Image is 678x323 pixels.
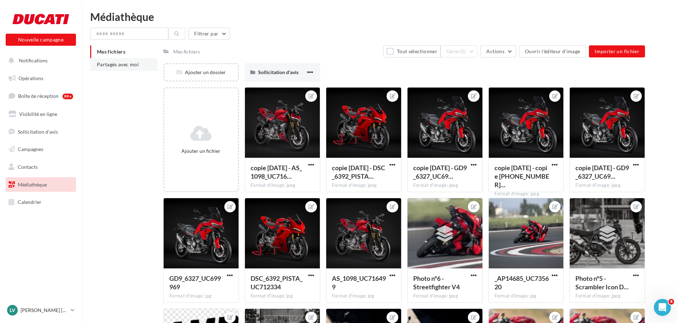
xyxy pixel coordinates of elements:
div: Format d'image: jpeg [332,182,395,189]
a: Campagnes [4,142,77,157]
span: Boîte de réception [18,93,59,99]
span: Lv [10,307,15,314]
button: Gérer(0) [441,45,478,57]
span: _AP14685_UC735620 [494,274,549,291]
span: copie 22-07-2025 - GD9_6327_UC699969 [413,164,467,180]
span: 4 [668,299,674,305]
a: Boîte de réception99+ [4,88,77,104]
div: Ajouter un dossier [164,69,238,76]
div: Format d'image: jpeg [251,182,314,189]
div: Format d'image: jpeg [413,182,477,189]
a: Opérations [4,71,77,86]
span: AS_1098_UC716499 [332,274,386,291]
button: Nouvelle campagne [6,34,76,46]
span: Visibilité en ligne [19,111,57,117]
div: Format d'image: jpg [169,293,233,299]
iframe: Intercom live chat [654,299,671,316]
a: Visibilité en ligne [4,107,77,122]
span: Campagnes [18,146,43,152]
div: Format d'image: jpeg [575,182,639,189]
span: Sollicitation d'avis [18,128,58,134]
div: Format d'image: jpeg [494,191,558,197]
button: Notifications [4,53,75,68]
div: Format d'image: jpg [251,293,314,299]
p: [PERSON_NAME] [PERSON_NAME] [21,307,68,314]
span: Actions [486,48,504,54]
button: Filtrer par [188,28,230,40]
span: Sollicitation d'avis [258,69,299,75]
button: Actions [480,45,516,57]
span: copie 22-07-2025 - DSC_6392_PISTA_UC712334 [332,164,385,180]
span: copie 22-07-2025 - AS_1098_UC716499 [251,164,302,180]
div: 99+ [62,94,73,99]
span: copie 22-07-2025 - GD9_6327_UC699969 [575,164,629,180]
div: Format d'image: jpeg [413,293,477,299]
a: Calendrier [4,195,77,210]
div: Mes fichiers [173,48,200,55]
button: Ouvrir l'éditeur d'image [519,45,586,57]
span: Contacts [18,164,38,170]
span: Photo n°6 - Streetfighter V4 [413,274,460,291]
span: Calendrier [18,199,42,205]
a: Médiathèque [4,177,77,192]
span: DSC_6392_PISTA_UC712334 [251,274,302,291]
span: Mes fichiers [97,49,125,55]
span: GD9_6327_UC699969 [169,274,221,291]
div: Format d'image: jpg [494,293,558,299]
span: (0) [460,49,466,54]
div: Ajouter un fichier [167,147,235,155]
span: Photo n°5 - Scrambler Icon Dark [575,274,629,291]
span: Opérations [18,75,43,81]
div: Médiathèque [90,11,669,22]
a: Lv [PERSON_NAME] [PERSON_NAME] [6,303,76,317]
span: Notifications [19,57,48,63]
div: Format d'image: jpeg [575,293,639,299]
button: Tout sélectionner [383,45,440,57]
div: Format d'image: jpg [332,293,395,299]
span: Partagés avec moi [97,61,139,67]
a: Contacts [4,160,77,174]
span: Importer un fichier [595,48,639,54]
span: copie 22-07-2025 - copie 22-07-2025 - GD9_6327_UC699969 [494,164,549,189]
span: Médiathèque [18,182,47,188]
a: Sollicitation d'avis [4,124,77,139]
button: Importer un fichier [589,45,645,57]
